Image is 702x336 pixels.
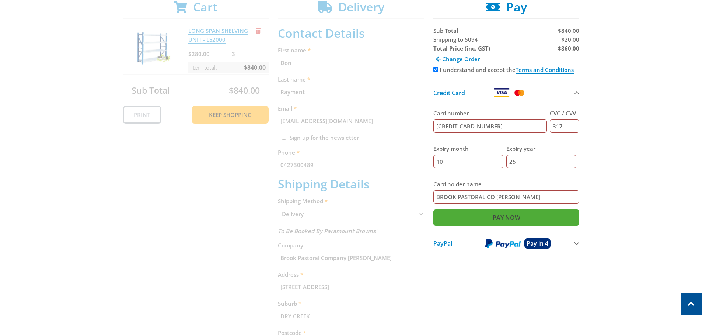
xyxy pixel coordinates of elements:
a: Change Order [433,53,482,65]
img: Visa [493,88,510,97]
input: Please accept the terms and conditions. [433,67,438,72]
button: Credit Card [433,82,580,103]
img: PayPal [485,239,521,248]
span: Credit Card [433,89,465,97]
span: PayPal [433,239,452,247]
input: Pay Now [433,209,580,226]
strong: $860.00 [558,45,579,52]
span: Sub Total [433,27,458,34]
span: Shipping to 5094 [433,36,478,43]
label: Card holder name [433,180,580,188]
span: $20.00 [561,36,579,43]
label: Expiry year [506,144,576,153]
span: $840.00 [558,27,579,34]
strong: Total Price (inc. GST) [433,45,490,52]
span: Pay in 4 [527,239,548,247]
a: Terms and Conditions [516,66,574,74]
span: Change Order [442,55,480,63]
input: YY [506,155,576,168]
label: Expiry month [433,144,503,153]
label: Card number [433,109,547,118]
button: PayPal Pay in 4 [433,232,580,254]
label: I understand and accept the [440,66,574,74]
label: CVC / CVV [550,109,579,118]
input: MM [433,155,503,168]
img: Mastercard [513,88,526,97]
